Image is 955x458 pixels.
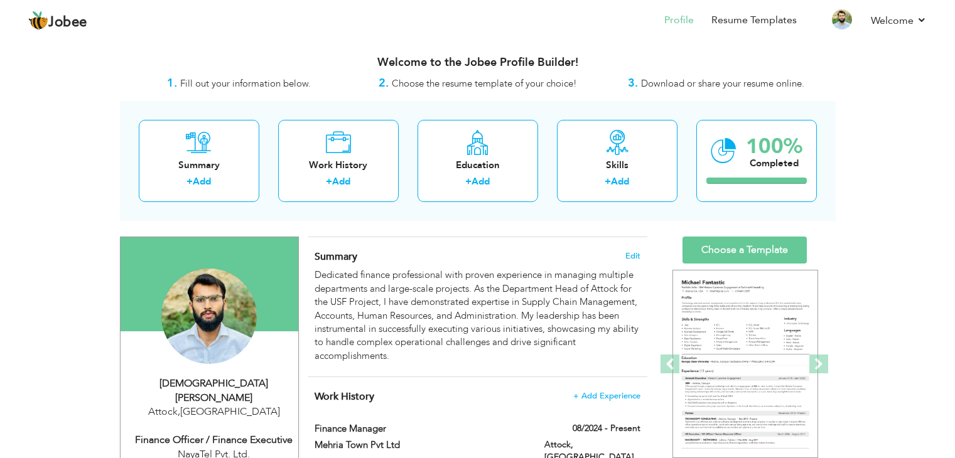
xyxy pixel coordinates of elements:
[573,391,640,400] span: + Add Experience
[326,175,332,188] label: +
[178,405,180,418] span: ,
[193,175,211,188] a: Add
[149,159,249,172] div: Summary
[392,77,577,90] span: Choose the resume template of your choice!
[161,269,257,364] img: Muhammad Umer Mujahid
[315,439,526,452] label: Mehria Town Pvt Ltd
[379,75,389,91] strong: 2.
[315,250,357,264] span: Summary
[288,159,389,172] div: Work History
[611,175,629,188] a: Add
[120,56,836,69] h3: Welcome to the Jobee Profile Builder!
[315,390,640,403] h4: This helps to show the companies you have worked for.
[186,175,193,188] label: +
[315,390,374,403] span: Work History
[48,16,87,29] span: Jobee
[625,252,640,260] span: Edit
[180,77,311,90] span: Fill out your information below.
[315,250,640,263] h4: Adding a summary is a quick and easy way to highlight your experience and interests.
[130,433,298,447] div: Finance Officer / Finance Executive
[315,269,640,363] div: Dedicated finance professional with proven experience in managing multiple departments and large-...
[746,136,802,157] div: 100%
[628,75,638,91] strong: 3.
[605,175,611,188] label: +
[641,77,804,90] span: Download or share your resume online.
[664,13,694,28] a: Profile
[746,157,802,170] div: Completed
[871,13,927,28] a: Welcome
[28,11,87,31] a: Jobee
[130,376,298,405] div: [DEMOGRAPHIC_DATA][PERSON_NAME]
[167,75,177,91] strong: 1.
[428,159,528,172] div: Education
[332,175,350,188] a: Add
[315,422,526,435] label: Finance Manager
[28,11,48,31] img: jobee.io
[832,9,852,29] img: Profile Img
[465,175,472,188] label: +
[130,405,298,419] div: Attock [GEOGRAPHIC_DATA]
[567,159,667,172] div: Skills
[711,13,797,28] a: Resume Templates
[472,175,490,188] a: Add
[683,237,807,264] a: Choose a Template
[573,422,640,435] label: 08/2024 - Present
